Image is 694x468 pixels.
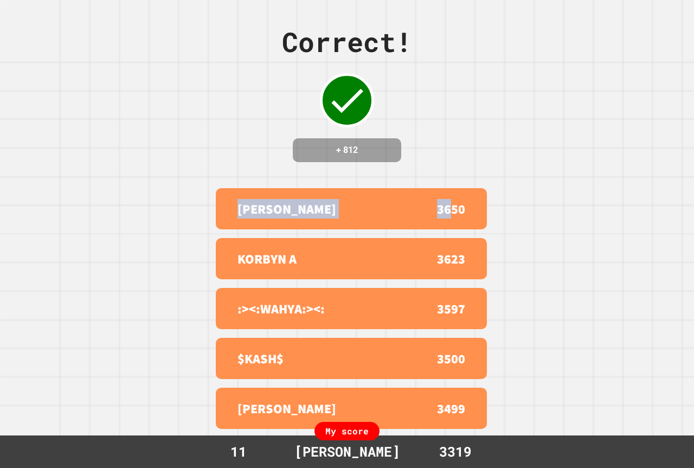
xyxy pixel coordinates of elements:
[304,144,390,157] h4: + 812
[282,22,412,62] div: Correct!
[437,349,465,368] p: 3500
[237,299,325,318] p: :><:WAHYA:><:
[437,399,465,418] p: 3499
[198,441,279,462] div: 11
[314,422,380,440] div: My score
[437,299,465,318] p: 3597
[237,199,336,219] p: [PERSON_NAME]
[237,349,284,368] p: $KASH$
[237,399,336,418] p: [PERSON_NAME]
[437,199,465,219] p: 3650
[415,441,496,462] div: 3319
[437,249,465,268] p: 3623
[284,441,411,462] div: [PERSON_NAME]
[237,249,297,268] p: KORBYN A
